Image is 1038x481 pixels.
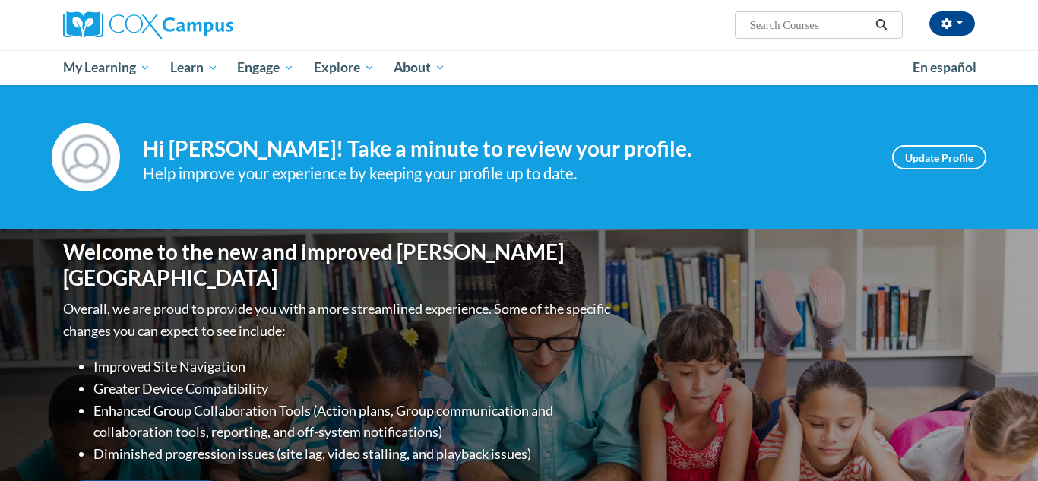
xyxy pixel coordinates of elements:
li: Diminished progression issues (site lag, video stalling, and playback issues) [93,443,614,465]
a: Update Profile [892,145,986,169]
a: Engage [227,50,304,85]
h4: Hi [PERSON_NAME]! Take a minute to review your profile. [143,136,869,162]
span: About [394,59,445,77]
img: Profile Image [52,123,120,191]
img: Cox Campus [63,11,233,39]
a: Cox Campus [63,11,352,39]
button: Search [870,16,893,34]
span: Learn [170,59,218,77]
span: Engage [237,59,294,77]
span: En español [913,59,976,75]
p: Overall, we are proud to provide you with a more streamlined experience. Some of the specific cha... [63,298,614,342]
a: Explore [304,50,385,85]
span: My Learning [63,59,150,77]
a: About [385,50,456,85]
li: Enhanced Group Collaboration Tools (Action plans, Group communication and collaboration tools, re... [93,400,614,444]
button: Account Settings [929,11,975,36]
li: Greater Device Compatibility [93,378,614,400]
h1: Welcome to the new and improved [PERSON_NAME][GEOGRAPHIC_DATA] [63,239,614,290]
a: My Learning [53,50,160,85]
a: En español [903,52,986,84]
input: Search Courses [748,16,870,34]
div: Main menu [40,50,998,85]
div: Help improve your experience by keeping your profile up to date. [143,161,869,186]
span: Explore [314,59,375,77]
a: Learn [160,50,228,85]
li: Improved Site Navigation [93,356,614,378]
